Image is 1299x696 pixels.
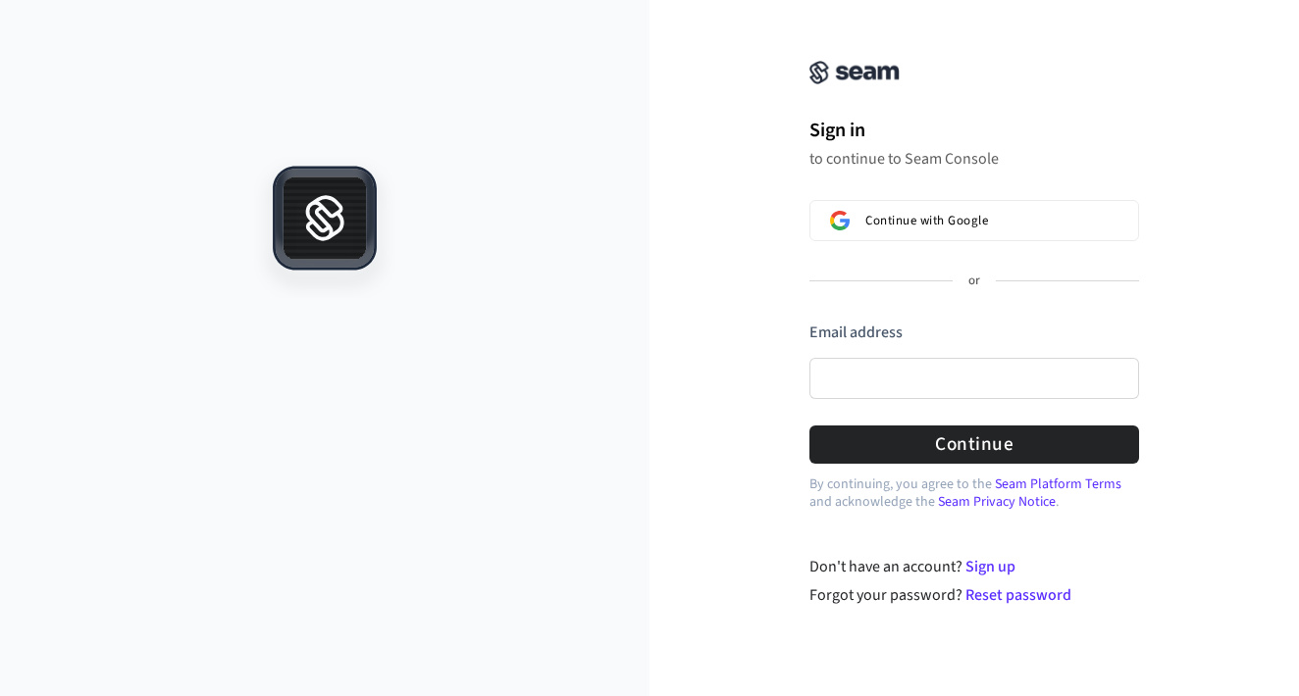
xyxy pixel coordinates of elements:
a: Seam Privacy Notice [938,492,1056,512]
a: Seam Platform Terms [995,474,1121,494]
a: Sign up [965,556,1015,577]
button: Sign in with GoogleContinue with Google [809,200,1139,241]
button: Continue [809,425,1139,464]
div: Forgot your password? [809,583,1140,607]
span: Continue with Google [865,213,988,228]
a: Reset password [965,584,1071,606]
img: Sign in with Google [830,211,850,230]
p: to continue to Seam Console [809,149,1139,169]
img: Seam Console [809,61,900,84]
h1: Sign in [809,116,1139,145]
div: Don't have an account? [809,555,1140,578]
label: Email address [809,322,903,343]
p: By continuing, you agree to the and acknowledge the . [809,475,1139,511]
p: or [968,273,980,290]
